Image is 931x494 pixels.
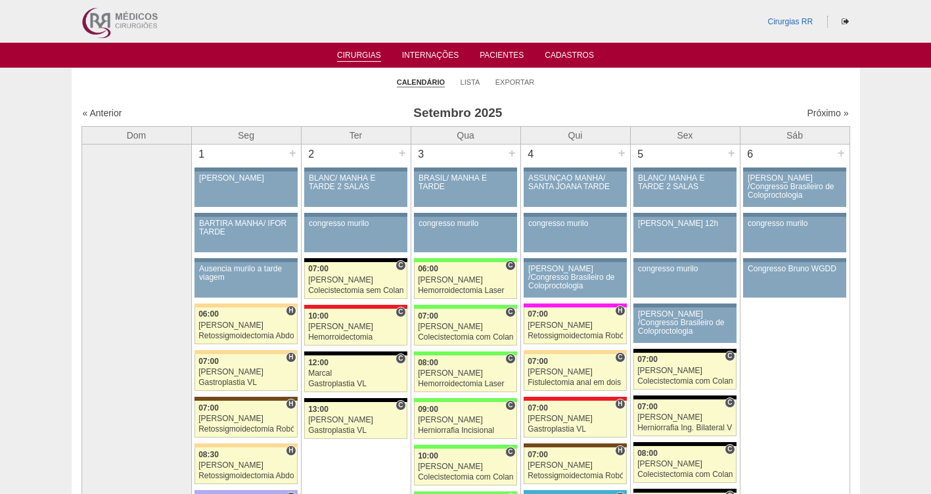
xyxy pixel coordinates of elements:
div: Key: Brasil [414,305,516,309]
a: C 13:00 [PERSON_NAME] Gastroplastia VL [304,402,407,439]
span: Consultório [396,400,405,411]
span: Hospital [286,305,296,316]
div: Key: Santa Joana [524,443,626,447]
div: [PERSON_NAME] [308,323,403,331]
a: congresso murilo [743,217,846,252]
div: [PERSON_NAME] [528,415,623,423]
div: Key: Aviso [633,213,736,217]
div: [PERSON_NAME] /Congresso Brasileiro de Coloproctologia [528,265,622,291]
i: Sair [842,18,849,26]
div: BLANC/ MANHÃ E TARDE 2 SALAS [638,174,732,191]
div: + [726,145,737,162]
span: Hospital [286,352,296,363]
div: Gastroplastia VL [528,425,623,434]
a: [PERSON_NAME] 12h [633,217,736,252]
div: [PERSON_NAME] /Congresso Brasileiro de Coloproctologia [638,310,732,336]
a: congresso murilo [524,217,626,252]
a: [PERSON_NAME] /Congresso Brasileiro de Coloproctologia [524,262,626,298]
div: Key: Aviso [194,258,297,262]
span: 07:00 [528,309,548,319]
th: Qui [520,126,630,144]
div: [PERSON_NAME] [418,369,513,378]
a: Cirurgias RR [767,17,813,26]
div: Retossigmoidectomia Abdominal VL [198,472,294,480]
a: BRASIL/ MANHÃ E TARDE [414,171,516,207]
a: Ausencia murilo a tarde viagem [194,262,297,298]
a: H 06:00 [PERSON_NAME] Retossigmoidectomia Abdominal VL [194,307,297,344]
div: Key: Aviso [633,168,736,171]
div: [PERSON_NAME] [637,367,733,375]
a: H 07:00 [PERSON_NAME] Retossigmoidectomia Robótica [524,447,626,484]
a: C 07:00 [PERSON_NAME] Fistulectomia anal em dois tempos [524,354,626,391]
a: H 08:30 [PERSON_NAME] Retossigmoidectomia Abdominal VL [194,447,297,484]
th: Seg [191,126,301,144]
span: 12:00 [308,358,329,367]
div: [PERSON_NAME] [198,368,294,376]
th: Qua [411,126,520,144]
div: 2 [302,145,322,164]
a: C 07:00 [PERSON_NAME] Colecistectomia com Colangiografia VL [414,309,516,346]
a: Pacientes [480,51,524,64]
span: 10:00 [418,451,438,460]
div: Retossigmoidectomia Abdominal VL [198,332,294,340]
div: BARTIRA MANHÃ/ IFOR TARDE [199,219,293,236]
a: C 07:00 [PERSON_NAME] Herniorrafia Ing. Bilateral VL [633,399,736,436]
span: 07:00 [637,355,658,364]
h3: Setembro 2025 [266,104,649,123]
div: [PERSON_NAME] [637,413,733,422]
span: Consultório [505,260,515,271]
div: Gastroplastia VL [308,426,403,435]
span: Consultório [505,400,515,411]
div: [PERSON_NAME] [528,368,623,376]
div: [PERSON_NAME] [308,416,403,424]
div: [PERSON_NAME] [637,460,733,468]
div: Key: Aviso [743,168,846,171]
div: [PERSON_NAME] [198,415,294,423]
span: Consultório [505,353,515,364]
div: Key: Brasil [414,258,516,262]
div: + [287,145,298,162]
span: 07:00 [198,357,219,366]
div: Herniorrafia Incisional [418,426,513,435]
div: Key: Aviso [633,258,736,262]
a: C 06:00 [PERSON_NAME] Hemorroidectomia Laser [414,262,516,299]
div: Hemorroidectomia [308,333,403,342]
a: « Anterior [83,108,122,118]
div: Key: Pro Matre [524,303,626,307]
div: Key: Aviso [524,258,626,262]
a: Lista [461,78,480,87]
div: 5 [631,145,651,164]
th: Ter [301,126,411,144]
span: Consultório [725,397,735,408]
a: congresso murilo [633,262,736,298]
span: 09:00 [418,405,438,414]
div: Congresso Bruno WGDD [748,265,842,273]
a: [PERSON_NAME] /Congresso Brasileiro de Coloproctologia [633,307,736,343]
a: H 07:00 [PERSON_NAME] Gastroplastia VL [524,401,626,438]
span: 07:00 [637,402,658,411]
div: congresso murilo [419,219,512,228]
div: Key: Blanc [304,351,407,355]
a: Cirurgias [337,51,381,62]
div: Key: Neomater [524,490,626,494]
div: Key: Blanc [633,489,736,493]
a: BARTIRA MANHÃ/ IFOR TARDE [194,217,297,252]
span: 07:00 [528,357,548,366]
div: [PERSON_NAME] [198,321,294,330]
div: Key: Aviso [194,168,297,171]
div: Gastroplastia VL [308,380,403,388]
span: 13:00 [308,405,329,414]
div: [PERSON_NAME] /Congresso Brasileiro de Coloproctologia [748,174,842,200]
div: [PERSON_NAME] [199,174,293,183]
div: Key: Christóvão da Gama [194,490,297,494]
span: 07:00 [308,264,329,273]
span: Consultório [505,307,515,317]
th: Sáb [740,126,850,144]
div: Key: Aviso [304,213,407,217]
div: Marcal [308,369,403,378]
div: congresso murilo [748,219,842,228]
div: [PERSON_NAME] [528,461,623,470]
div: Key: Aviso [524,168,626,171]
div: Key: Assunção [304,305,407,309]
div: [PERSON_NAME] [308,276,403,284]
